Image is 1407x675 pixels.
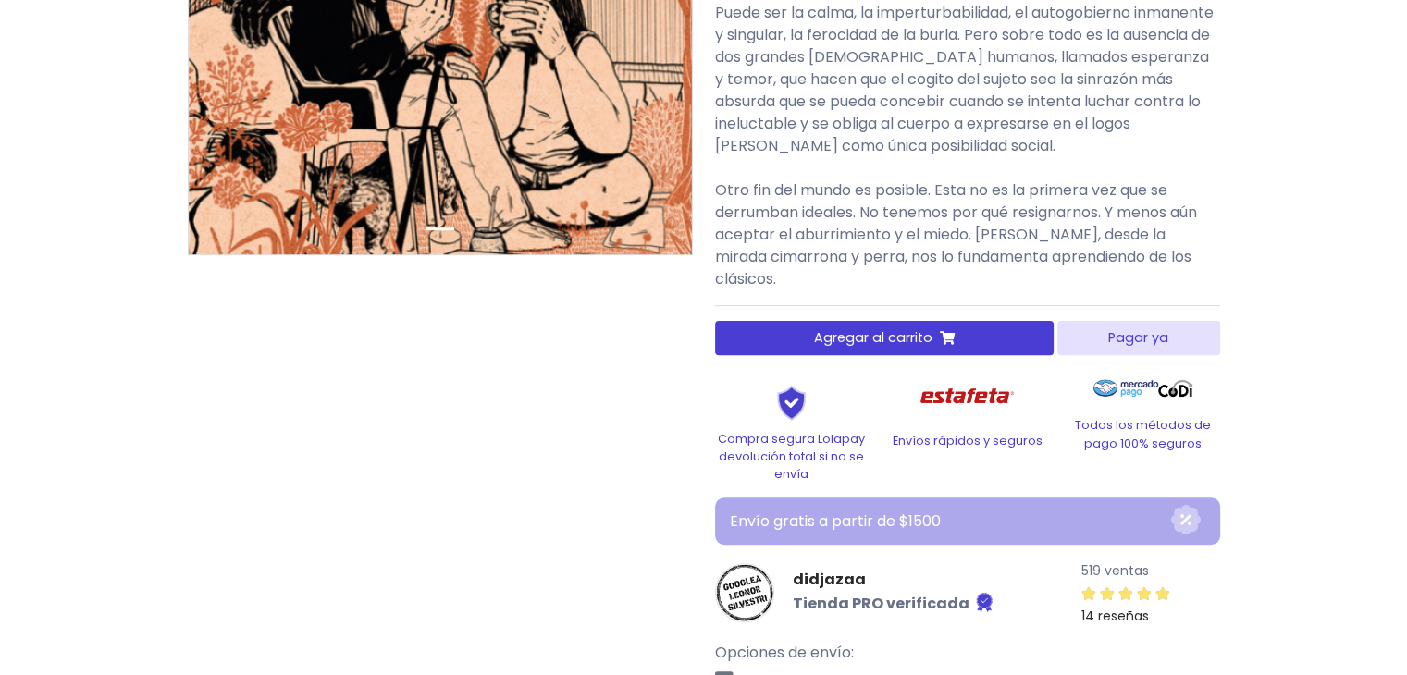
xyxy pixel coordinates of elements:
img: Codi Logo [1158,370,1192,407]
button: Agregar al carrito [715,321,1055,355]
img: Mercado Pago Logo [1093,370,1159,407]
small: 519 ventas [1081,561,1149,580]
img: Tienda verificada [973,591,995,613]
p: Envío gratis a partir de $1500 [730,510,1172,533]
p: Envíos rápidos y seguros [891,432,1044,449]
img: Estafeta Logo [906,370,1029,423]
img: didjazaa [715,563,774,622]
p: Compra segura Lolapay devolución total si no se envía [715,430,869,484]
b: Tienda PRO verificada [793,593,969,614]
button: Pagar ya [1057,321,1219,355]
img: Shield [746,385,838,420]
a: 14 reseñas [1081,582,1220,627]
p: Todos los métodos de pago 100% seguros [1067,416,1220,451]
a: didjazaa [793,569,995,591]
span: Agregar al carrito [814,328,932,348]
div: 5 / 5 [1081,583,1170,605]
span: Opciones de envío: [715,642,854,663]
small: 14 reseñas [1081,607,1149,625]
